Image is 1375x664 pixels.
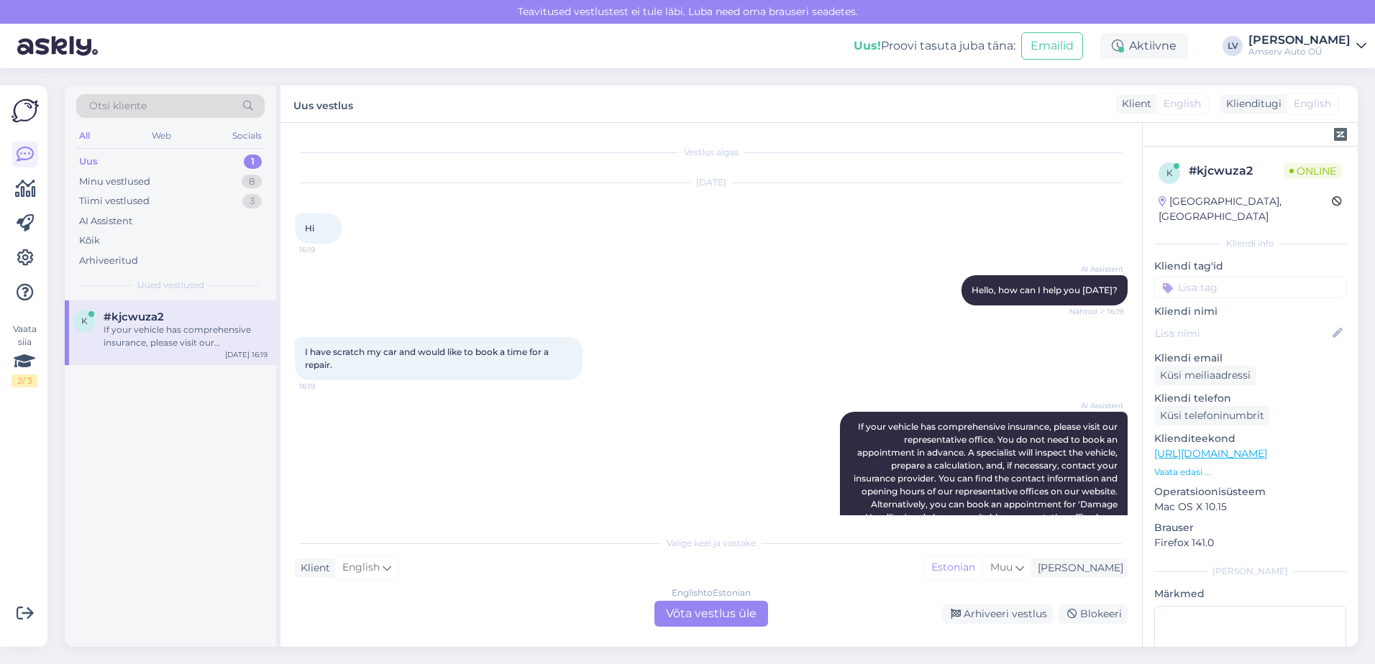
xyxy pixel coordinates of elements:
p: Operatsioonisüsteem [1154,484,1346,499]
p: Kliendi telefon [1154,391,1346,406]
p: Kliendi email [1154,351,1346,366]
span: English [1294,96,1331,111]
div: Klienditugi [1220,96,1282,111]
div: Uus [79,155,98,169]
div: Vestlus algas [295,146,1128,159]
p: Kliendi nimi [1154,304,1346,319]
div: Valige keel ja vastake [295,537,1128,550]
span: AI Assistent [1069,264,1123,275]
div: # kjcwuza2 [1189,162,1284,180]
b: Uus! [854,39,881,52]
div: Klient [1116,96,1151,111]
span: Hi [305,223,314,234]
div: Kliendi info [1154,237,1346,250]
div: [GEOGRAPHIC_DATA], [GEOGRAPHIC_DATA] [1159,194,1332,224]
div: Arhiveeri vestlus [942,604,1053,624]
div: Web [149,126,174,145]
input: Lisa nimi [1155,326,1330,341]
span: k [1166,167,1173,178]
div: [PERSON_NAME] [1032,561,1123,576]
span: 16:19 [299,381,353,392]
input: Lisa tag [1154,277,1346,298]
div: Kõik [79,234,100,248]
span: If your vehicle has comprehensive insurance, please visit our representative office. You do not n... [854,421,1120,535]
span: Nähtud ✓ 16:19 [1069,306,1123,317]
div: AI Assistent [79,214,132,229]
div: [PERSON_NAME] [1154,565,1346,578]
div: Amserv Auto OÜ [1248,46,1351,57]
div: Arhiveeritud [79,254,138,268]
p: Kliendi tag'id [1154,259,1346,274]
a: [URL][DOMAIN_NAME] [1154,447,1267,460]
span: English [1164,96,1201,111]
div: Vaata siia [12,323,37,387]
div: Tiimi vestlused [79,194,150,208]
span: #kjcwuza2 [104,310,164,323]
p: Vaata edasi ... [1154,466,1346,479]
label: Uus vestlus [293,94,353,114]
div: 1 [244,155,262,169]
div: [PERSON_NAME] [1248,34,1351,46]
div: LV [1223,36,1243,56]
span: AI Assistent [1069,400,1123,411]
div: [DATE] [295,176,1128,189]
div: 3 [242,194,262,208]
span: Uued vestlused [137,279,204,292]
button: Emailid [1021,32,1083,60]
div: Klient [295,561,330,576]
span: Hello, how can I help you [DATE]? [972,285,1118,295]
span: Muu [990,561,1013,573]
div: If your vehicle has comprehensive insurance, please visit our representative office. You do not n... [104,323,268,349]
div: Küsi meiliaadressi [1154,366,1256,385]
div: Socials [229,126,265,145]
div: [DATE] 16:19 [225,349,268,360]
a: [PERSON_NAME]Amserv Auto OÜ [1248,34,1366,57]
div: English to Estonian [672,586,751,599]
img: Askly Logo [12,97,39,124]
p: Märkmed [1154,586,1346,601]
p: Mac OS X 10.15 [1154,499,1346,515]
div: Proovi tasuta juba täna: [854,37,1015,55]
span: k [81,315,88,326]
div: 8 [242,175,262,189]
span: 16:19 [299,244,353,255]
div: Blokeeri [1059,604,1128,624]
span: Online [1284,163,1342,179]
p: Klienditeekond [1154,431,1346,446]
span: Otsi kliente [89,98,147,114]
p: Firefox 141.0 [1154,535,1346,550]
div: Estonian [924,557,982,578]
div: Küsi telefoninumbrit [1154,406,1270,425]
img: zendesk [1334,128,1347,141]
div: Võta vestlus üle [654,601,768,627]
div: Aktiivne [1100,33,1188,59]
span: I have scratch my car and would like to book a time for a repair. [305,346,551,370]
div: 2 / 3 [12,374,37,387]
div: All [76,126,93,145]
p: Brauser [1154,520,1346,535]
div: Minu vestlused [79,175,150,189]
span: English [342,560,380,576]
